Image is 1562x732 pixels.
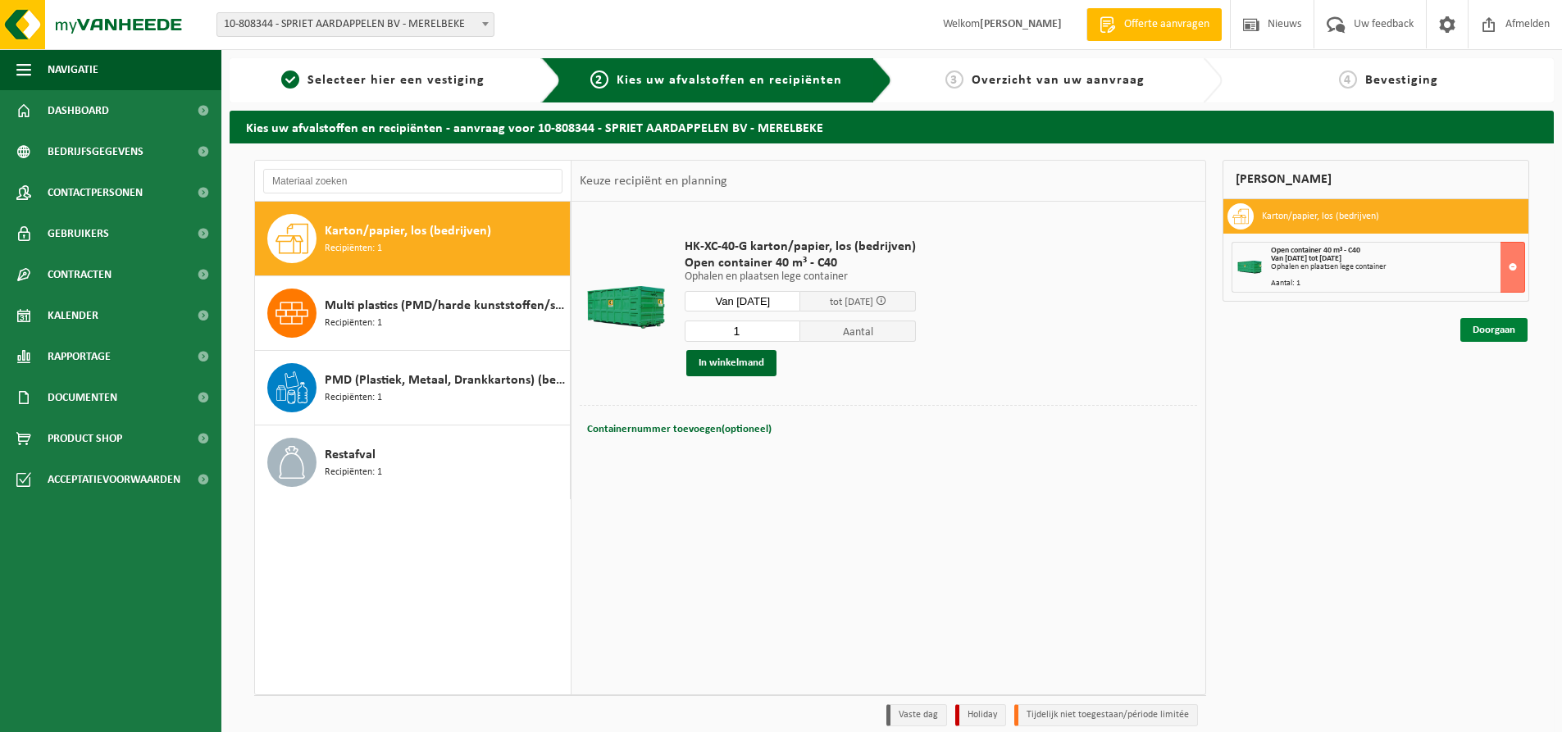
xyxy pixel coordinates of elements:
span: Recipiënten: 1 [325,390,382,406]
span: Contracten [48,254,112,295]
li: Holiday [955,704,1006,726]
strong: [PERSON_NAME] [980,18,1062,30]
span: Recipiënten: 1 [325,465,382,480]
span: 3 [945,70,963,89]
span: Containernummer toevoegen(optioneel) [587,424,772,434]
span: Dashboard [48,90,109,131]
span: Navigatie [48,49,98,90]
a: Offerte aanvragen [1086,8,1222,41]
span: 10-808344 - SPRIET AARDAPPELEN BV - MERELBEKE [217,13,494,36]
span: Bevestiging [1365,74,1438,87]
div: [PERSON_NAME] [1223,160,1529,199]
button: Karton/papier, los (bedrijven) Recipiënten: 1 [255,202,571,276]
span: Open container 40 m³ - C40 [1271,246,1360,255]
span: Kies uw afvalstoffen en recipiënten [617,74,842,87]
strong: Van [DATE] tot [DATE] [1271,254,1341,263]
button: Restafval Recipiënten: 1 [255,425,571,499]
button: Multi plastics (PMD/harde kunststoffen/spanbanden/EPS/folie naturel/folie gemengd) Recipiënten: 1 [255,276,571,351]
button: Containernummer toevoegen(optioneel) [585,418,773,441]
span: Documenten [48,377,117,418]
div: Ophalen en plaatsen lege container [1271,263,1524,271]
span: Selecteer hier een vestiging [307,74,485,87]
h3: Karton/papier, los (bedrijven) [1262,203,1379,230]
span: Product Shop [48,418,122,459]
span: Karton/papier, los (bedrijven) [325,221,491,241]
span: Open container 40 m³ - C40 [685,255,916,271]
span: Recipiënten: 1 [325,316,382,331]
span: 2 [590,70,608,89]
h2: Kies uw afvalstoffen en recipiënten - aanvraag voor 10-808344 - SPRIET AARDAPPELEN BV - MERELBEKE [230,111,1554,143]
span: PMD (Plastiek, Metaal, Drankkartons) (bedrijven) [325,371,566,390]
div: Keuze recipiënt en planning [572,161,735,202]
a: 1Selecteer hier een vestiging [238,70,528,90]
p: Ophalen en plaatsen lege container [685,271,916,283]
span: Rapportage [48,336,111,377]
span: 1 [281,70,299,89]
span: 4 [1339,70,1357,89]
div: Aantal: 1 [1271,280,1524,288]
button: PMD (Plastiek, Metaal, Drankkartons) (bedrijven) Recipiënten: 1 [255,351,571,425]
li: Tijdelijk niet toegestaan/période limitée [1014,704,1198,726]
button: In winkelmand [686,350,776,376]
span: Recipiënten: 1 [325,241,382,257]
span: Contactpersonen [48,172,143,213]
span: Restafval [325,445,376,465]
input: Selecteer datum [685,291,800,311]
span: Gebruikers [48,213,109,254]
span: Overzicht van uw aanvraag [972,74,1145,87]
li: Vaste dag [886,704,947,726]
span: HK-XC-40-G karton/papier, los (bedrijven) [685,239,916,255]
input: Materiaal zoeken [263,169,562,193]
span: Multi plastics (PMD/harde kunststoffen/spanbanden/EPS/folie naturel/folie gemengd) [325,296,566,316]
span: Bedrijfsgegevens [48,131,143,172]
a: Doorgaan [1460,318,1528,342]
span: 10-808344 - SPRIET AARDAPPELEN BV - MERELBEKE [216,12,494,37]
span: tot [DATE] [830,297,873,307]
span: Offerte aanvragen [1120,16,1214,33]
span: Kalender [48,295,98,336]
span: Aantal [800,321,916,342]
span: Acceptatievoorwaarden [48,459,180,500]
